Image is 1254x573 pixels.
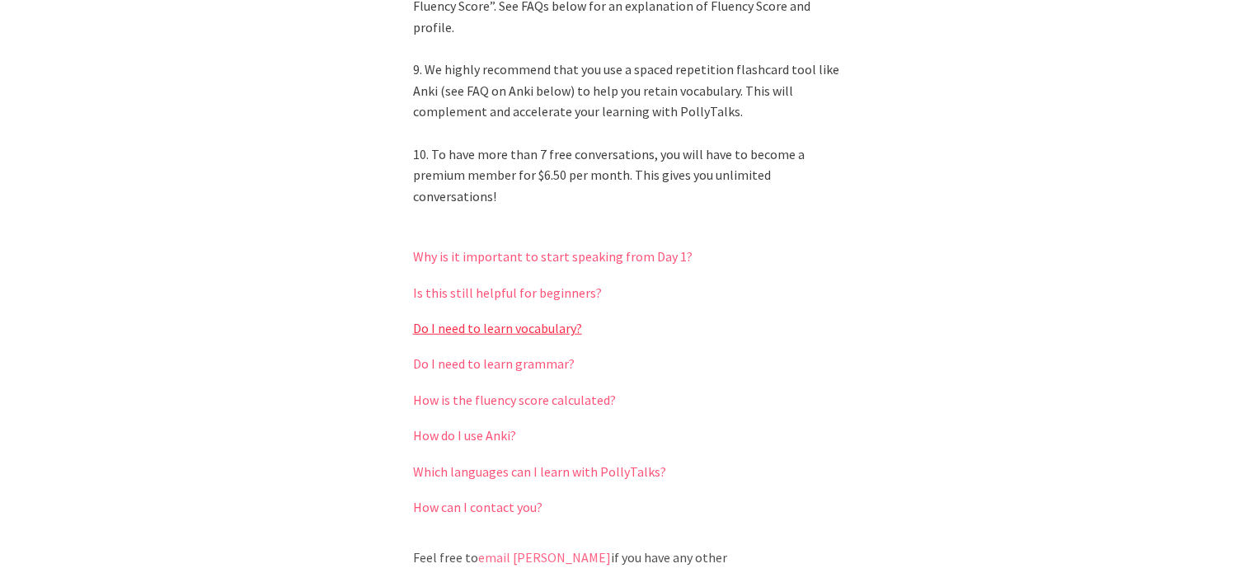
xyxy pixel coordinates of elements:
a: Is this still helpful for beginners? [413,284,602,301]
a: Why is it important to start speaking from Day 1? [413,248,693,265]
a: email [PERSON_NAME] [478,549,611,566]
a: How do I use Anki? [413,427,516,444]
a: Do I need to learn vocabulary? [413,320,582,336]
a: Do I need to learn grammar? [413,355,575,372]
a: How is the fluency score calculated? [413,392,616,408]
a: Which languages can I learn with PollyTalks? [413,463,666,480]
a: How can I contact you? [413,499,542,515]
